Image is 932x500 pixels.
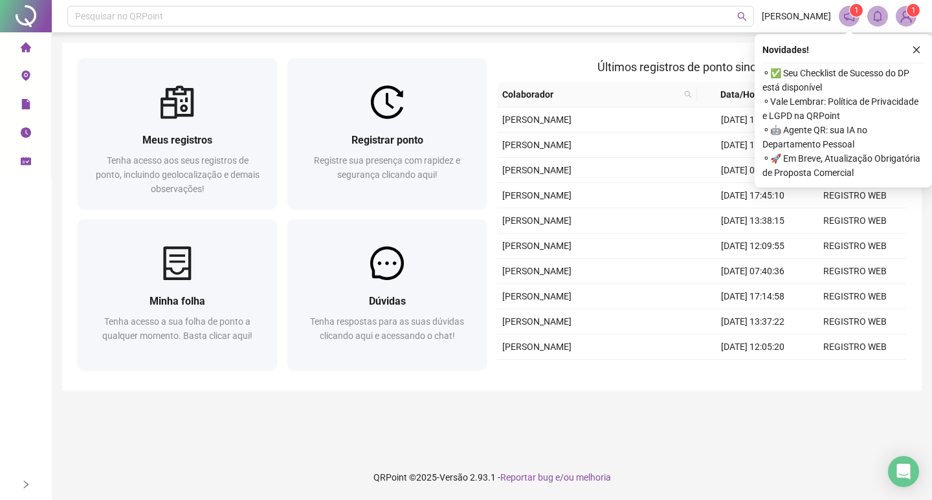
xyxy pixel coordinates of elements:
a: Registrar pontoRegistre sua presença com rapidez e segurança clicando aqui! [287,58,487,209]
td: REGISTRO WEB [804,284,906,309]
td: [DATE] 07:44:21 [702,158,804,183]
span: search [682,85,694,104]
span: Reportar bug e/ou melhoria [500,472,611,483]
td: REGISTRO WEB [804,234,906,259]
span: schedule [21,150,31,176]
img: 89100 [896,6,916,26]
span: environment [21,65,31,91]
span: Registre sua presença com rapidez e segurança clicando aqui! [314,155,460,180]
th: Data/Hora [697,82,797,107]
td: [DATE] 07:40:36 [702,259,804,284]
span: [PERSON_NAME] [502,291,571,301]
span: notification [843,10,855,22]
span: home [21,36,31,62]
span: 1 [911,6,916,15]
td: [DATE] 13:37:22 [702,309,804,334]
td: [DATE] 07:38:47 [702,360,804,385]
span: file [21,93,31,119]
span: [PERSON_NAME] [502,316,571,327]
span: [PERSON_NAME] [502,165,571,175]
td: [DATE] 12:00:00 [702,107,804,133]
span: Registrar ponto [351,134,423,146]
span: [PERSON_NAME] [502,266,571,276]
td: [DATE] 12:08:43 [702,133,804,158]
td: REGISTRO WEB [804,208,906,234]
td: [DATE] 17:45:10 [702,183,804,208]
span: bell [872,10,883,22]
td: REGISTRO WEB [804,259,906,284]
span: Dúvidas [369,295,406,307]
td: REGISTRO WEB [804,183,906,208]
a: Minha folhaTenha acesso a sua folha de ponto a qualquer momento. Basta clicar aqui! [78,219,277,370]
span: ⚬ ✅ Seu Checklist de Sucesso do DP está disponível [762,66,924,94]
span: search [684,91,692,98]
footer: QRPoint © 2025 - 2.93.1 - [52,455,932,500]
span: Colaborador [502,87,679,102]
span: 1 [854,6,859,15]
span: right [21,480,30,489]
span: [PERSON_NAME] [762,9,831,23]
span: [PERSON_NAME] [502,114,571,125]
div: Open Intercom Messenger [888,456,919,487]
span: [PERSON_NAME] [502,342,571,352]
td: [DATE] 12:05:20 [702,334,804,360]
td: REGISTRO WEB [804,334,906,360]
span: ⚬ Vale Lembrar: Política de Privacidade e LGPD na QRPoint [762,94,924,123]
span: Meus registros [142,134,212,146]
span: Tenha acesso a sua folha de ponto a qualquer momento. Basta clicar aqui! [102,316,252,341]
span: clock-circle [21,122,31,147]
span: Versão [439,472,468,483]
a: DúvidasTenha respostas para as suas dúvidas clicando aqui e acessando o chat! [287,219,487,370]
span: Últimos registros de ponto sincronizados [597,60,806,74]
span: close [912,45,921,54]
a: Meus registrosTenha acesso aos seus registros de ponto, incluindo geolocalização e demais observa... [78,58,277,209]
span: Tenha respostas para as suas dúvidas clicando aqui e acessando o chat! [310,316,464,341]
span: Novidades ! [762,43,809,57]
span: [PERSON_NAME] [502,140,571,150]
span: [PERSON_NAME] [502,190,571,201]
td: [DATE] 17:14:58 [702,284,804,309]
span: search [737,12,747,21]
span: ⚬ 🚀 Em Breve, Atualização Obrigatória de Proposta Comercial [762,151,924,180]
span: ⚬ 🤖 Agente QR: sua IA no Departamento Pessoal [762,123,924,151]
td: [DATE] 12:09:55 [702,234,804,259]
sup: Atualize o seu contato no menu Meus Dados [907,4,920,17]
span: [PERSON_NAME] [502,215,571,226]
sup: 1 [850,4,863,17]
td: REGISTRO WEB [804,309,906,334]
span: [PERSON_NAME] [502,241,571,251]
span: Tenha acesso aos seus registros de ponto, incluindo geolocalização e demais observações! [96,155,260,194]
td: [DATE] 13:38:15 [702,208,804,234]
span: Data/Hora [702,87,781,102]
td: REGISTRO WEB [804,360,906,385]
span: Minha folha [150,295,205,307]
